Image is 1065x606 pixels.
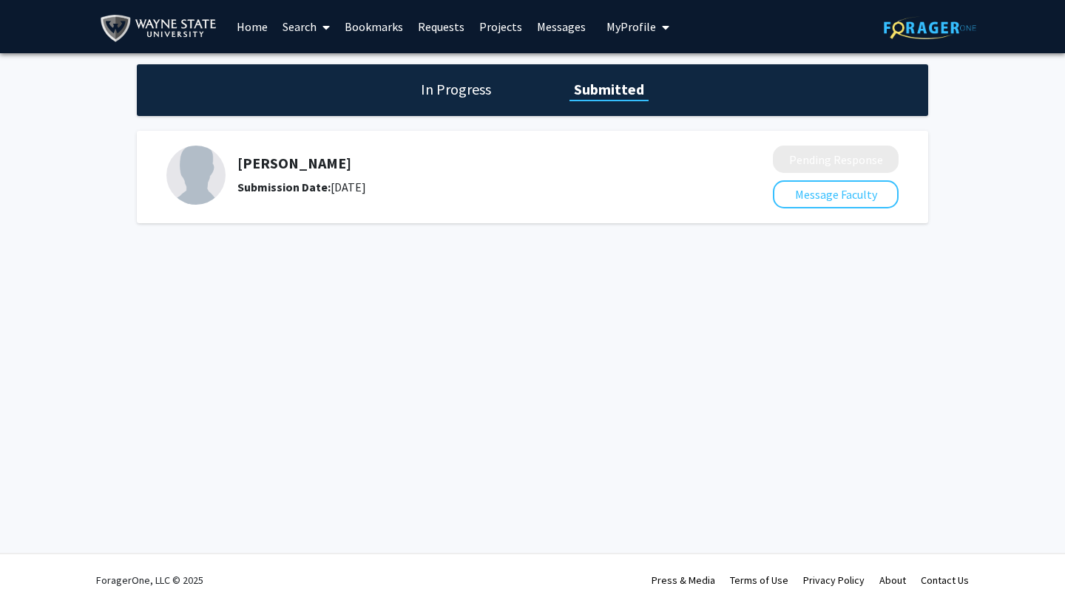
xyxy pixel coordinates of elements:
[410,1,472,52] a: Requests
[229,1,275,52] a: Home
[530,1,593,52] a: Messages
[166,146,226,205] img: Profile Picture
[773,180,899,208] button: Message Faculty
[275,1,337,52] a: Search
[879,573,906,587] a: About
[569,79,649,100] h1: Submitted
[237,154,694,172] h5: [PERSON_NAME]
[100,12,223,45] img: Wayne State University Logo
[773,187,899,202] a: Message Faculty
[803,573,865,587] a: Privacy Policy
[96,554,203,606] div: ForagerOne, LLC © 2025
[730,573,788,587] a: Terms of Use
[606,19,656,34] span: My Profile
[921,573,969,587] a: Contact Us
[11,539,63,595] iframe: Chat
[337,1,410,52] a: Bookmarks
[652,573,715,587] a: Press & Media
[773,146,899,173] button: Pending Response
[472,1,530,52] a: Projects
[416,79,496,100] h1: In Progress
[237,178,694,196] div: [DATE]
[884,16,976,39] img: ForagerOne Logo
[237,180,331,194] b: Submission Date:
